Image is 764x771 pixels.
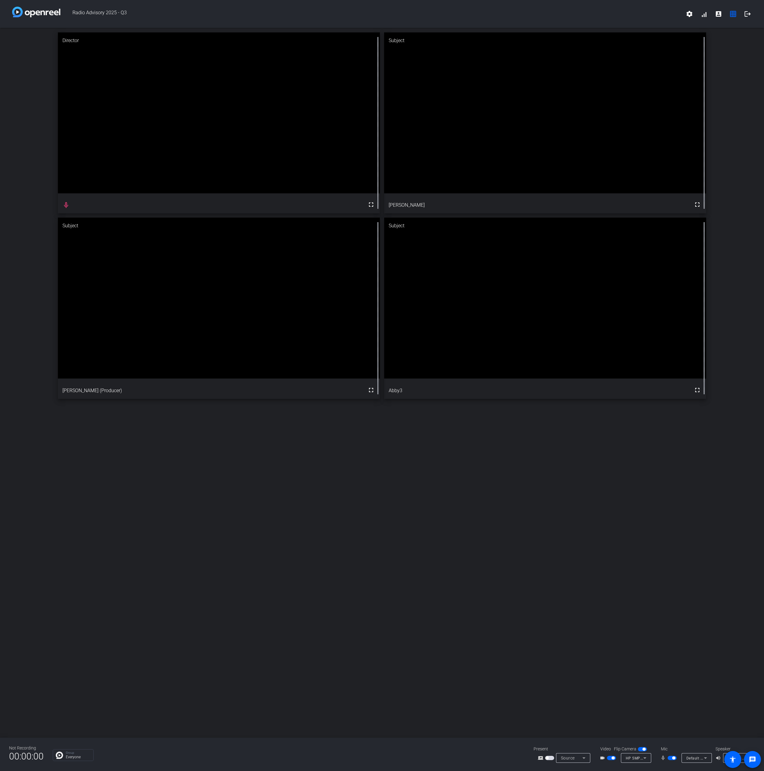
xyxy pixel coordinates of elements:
[534,746,594,752] div: Present
[660,754,668,762] mat-icon: mic_none
[56,752,63,759] img: Chat Icon
[715,754,723,762] mat-icon: volume_up
[66,751,90,754] p: Group
[614,746,636,752] span: Flip Camera
[9,745,44,751] div: Not Recording
[729,10,737,18] mat-icon: grid_on
[367,201,375,208] mat-icon: fullscreen
[744,10,751,18] mat-icon: logout
[729,756,736,763] mat-icon: accessibility
[686,10,693,18] mat-icon: settings
[600,746,611,752] span: Video
[715,746,752,752] div: Speaker
[600,754,607,762] mat-icon: videocam_outline
[384,218,706,234] div: Subject
[561,756,575,760] span: Source
[655,746,715,752] div: Mic
[384,32,706,49] div: Subject
[715,10,722,18] mat-icon: account_box
[58,32,380,49] div: Director
[749,756,756,763] mat-icon: message
[538,754,545,762] mat-icon: screen_share_outline
[12,7,60,17] img: white-gradient.svg
[694,201,701,208] mat-icon: fullscreen
[697,7,711,21] button: signal_cellular_alt
[626,756,677,760] span: HP 5MP Camera (05c8:082f)
[66,755,90,759] p: Everyone
[60,7,682,21] span: Radio Advisory 2025 - Q3
[367,386,375,394] mat-icon: fullscreen
[58,218,380,234] div: Subject
[694,386,701,394] mat-icon: fullscreen
[9,749,44,764] span: 00:00:00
